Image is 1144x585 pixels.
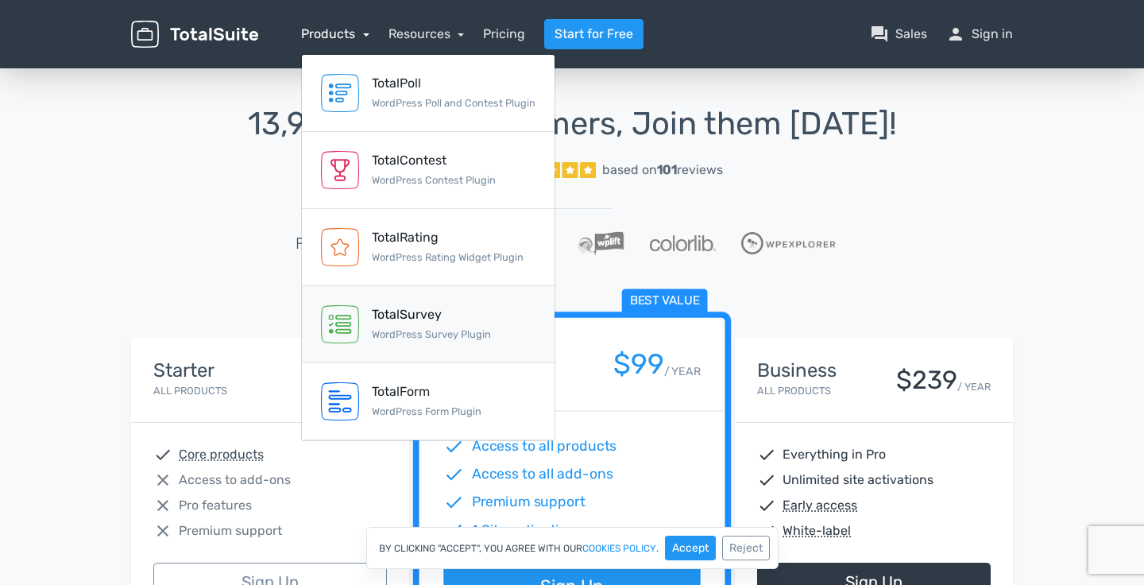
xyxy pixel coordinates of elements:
[131,21,258,48] img: TotalSuite for WordPress
[153,360,227,381] h4: Starter
[957,379,991,394] small: / YEAR
[153,496,172,515] span: close
[757,521,776,540] span: check
[179,471,291,490] span: Access to add-ons
[582,544,656,553] a: cookies policy
[321,228,359,266] img: TotalRating
[472,520,576,540] span: 1 Site activation
[321,74,359,112] img: TotalPoll
[544,19,643,49] a: Start for Free
[321,151,359,189] img: TotalContest
[783,445,886,464] span: Everything in Pro
[870,25,927,44] a: question_answerSales
[443,436,464,457] span: check
[665,536,716,560] button: Accept
[372,305,491,324] div: TotalSurvey
[443,520,464,540] span: check
[664,363,701,380] small: / YEAR
[372,328,491,340] small: WordPress Survey Plugin
[578,231,624,255] img: WPLift
[372,151,496,170] div: TotalContest
[301,26,369,41] a: Products
[757,385,831,397] small: All Products
[622,289,708,314] span: Best value
[650,235,715,251] img: Colorlib
[602,161,723,180] div: based on reviews
[302,286,555,363] a: TotalSurvey WordPress Survey Plugin
[783,521,851,540] abbr: White-label
[443,492,464,513] span: check
[321,305,359,343] img: TotalSurvey
[613,349,664,380] div: $99
[153,521,172,540] span: close
[302,363,555,440] a: TotalForm WordPress Form Plugin
[896,366,957,394] div: $239
[131,154,1013,186] a: Excellent 5/5 based on101reviews
[483,25,525,44] a: Pricing
[372,251,524,263] small: WordPress Rating Widget Plugin
[372,97,535,109] small: WordPress Poll and Contest Plugin
[757,471,776,490] span: check
[372,405,481,417] small: WordPress Form Plugin
[472,464,613,485] span: Access to all add-ons
[321,382,359,420] img: TotalForm
[657,162,677,177] strong: 101
[372,382,481,401] div: TotalForm
[153,445,172,464] span: check
[302,209,555,286] a: TotalRating WordPress Rating Widget Plugin
[783,471,933,490] span: Unlimited site activations
[757,496,776,515] span: check
[722,536,770,560] button: Reject
[153,385,227,397] small: All Products
[472,436,617,457] span: Access to all products
[179,445,264,464] abbr: Core products
[372,74,535,93] div: TotalPoll
[757,360,837,381] h4: Business
[388,26,465,41] a: Resources
[179,496,252,515] span: Pro features
[870,25,889,44] span: question_answer
[302,55,555,132] a: TotalPoll WordPress Poll and Contest Plugin
[757,445,776,464] span: check
[302,132,555,209] a: TotalContest WordPress Contest Plugin
[366,527,779,569] div: By clicking "Accept", you agree with our .
[741,232,836,254] img: WPExplorer
[472,492,586,513] span: Premium support
[372,228,524,247] div: TotalRating
[946,25,965,44] span: person
[296,234,377,252] h5: Featured in
[783,496,857,515] abbr: Early access
[443,464,464,485] span: check
[946,25,1013,44] a: personSign in
[153,471,172,490] span: close
[131,107,1013,141] h1: 13,945 Happy Customers, Join them [DATE]!
[372,174,496,186] small: WordPress Contest Plugin
[179,521,282,540] span: Premium support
